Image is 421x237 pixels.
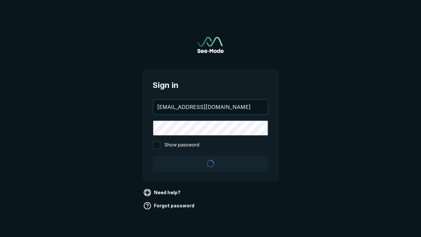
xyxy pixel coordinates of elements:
a: Forgot password [142,200,197,211]
img: See-Mode Logo [197,37,224,53]
a: Need help? [142,187,183,198]
a: Go to sign in [197,37,224,53]
span: Sign in [153,79,268,91]
span: Show password [164,141,199,149]
input: your@email.com [153,100,268,114]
